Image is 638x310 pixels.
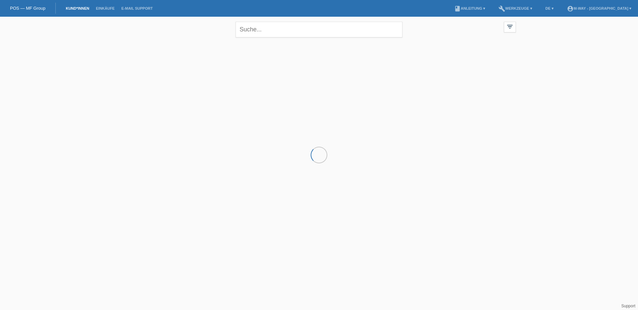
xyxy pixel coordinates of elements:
a: POS — MF Group [10,6,45,11]
a: buildWerkzeuge ▾ [495,6,536,10]
a: E-Mail Support [118,6,156,10]
a: Einkäufe [92,6,118,10]
a: DE ▾ [542,6,557,10]
i: book [454,5,461,12]
i: build [499,5,505,12]
i: filter_list [506,23,514,30]
a: Support [621,304,635,308]
a: Kund*innen [62,6,92,10]
a: bookAnleitung ▾ [451,6,489,10]
i: account_circle [567,5,574,12]
a: account_circlem-way - [GEOGRAPHIC_DATA] ▾ [564,6,635,10]
input: Suche... [236,22,402,37]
